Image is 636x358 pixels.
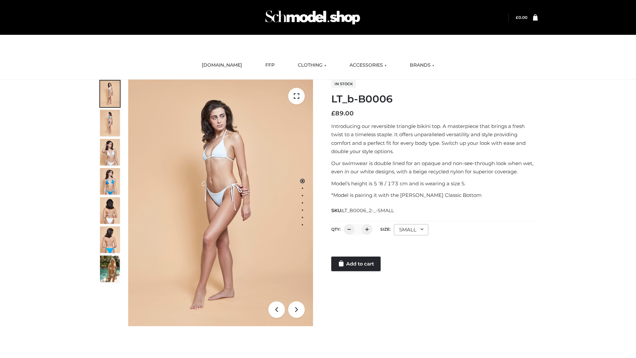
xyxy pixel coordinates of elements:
[260,58,280,73] a: FFP
[293,58,331,73] a: CLOTHING
[263,4,362,30] img: Schmodel Admin 964
[344,58,392,73] a: ACCESSORIES
[197,58,247,73] a: [DOMAIN_NAME]
[405,58,439,73] a: BRANDS
[331,93,538,105] h1: LT_b-B0006
[331,80,356,88] span: In stock
[394,224,428,235] div: SMALL
[100,256,120,282] img: Arieltop_CloudNine_AzureSky2.jpg
[380,227,391,232] label: Size:
[100,168,120,195] img: ArielClassicBikiniTop_CloudNine_AzureSky_OW114ECO_4-scaled.jpg
[331,159,538,176] p: Our swimwear is double lined for an opaque and non-see-through look when wet, even in our white d...
[331,257,381,271] a: Add to cart
[100,81,120,107] img: ArielClassicBikiniTop_CloudNine_AzureSky_OW114ECO_1-scaled.jpg
[516,15,527,20] bdi: 0.00
[331,191,538,200] p: *Model is pairing it with the [PERSON_NAME] Classic Bottom
[331,179,538,188] p: Model’s height is 5 ‘8 / 173 cm and is wearing a size S.
[100,139,120,165] img: ArielClassicBikiniTop_CloudNine_AzureSky_OW114ECO_3-scaled.jpg
[331,207,395,214] span: SKU:
[331,122,538,156] p: Introducing our reversible triangle bikini top. A masterpiece that brings a fresh twist to a time...
[342,208,394,213] span: LT_B0006_2-_-SMALL
[100,226,120,253] img: ArielClassicBikiniTop_CloudNine_AzureSky_OW114ECO_8-scaled.jpg
[100,110,120,136] img: ArielClassicBikiniTop_CloudNine_AzureSky_OW114ECO_2-scaled.jpg
[331,110,335,117] span: £
[516,15,527,20] a: £0.00
[331,227,341,232] label: QTY:
[516,15,518,20] span: £
[128,80,313,326] img: ArielClassicBikiniTop_CloudNine_AzureSky_OW114ECO_1
[331,110,354,117] bdi: 89.00
[100,197,120,224] img: ArielClassicBikiniTop_CloudNine_AzureSky_OW114ECO_7-scaled.jpg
